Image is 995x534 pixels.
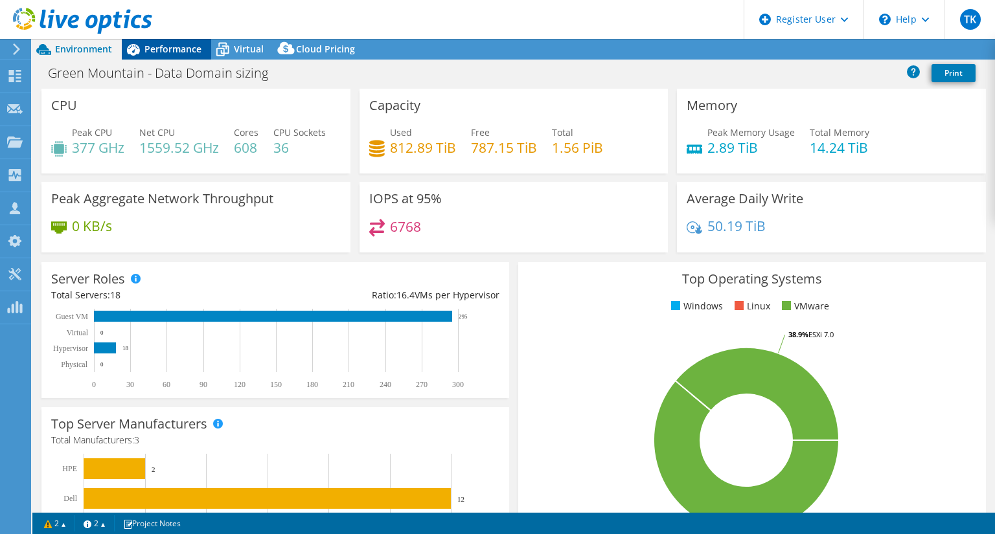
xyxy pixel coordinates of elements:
text: 295 [459,313,468,320]
h4: 608 [234,140,258,155]
text: 300 [452,380,464,389]
span: Net CPU [139,126,175,139]
text: Guest VM [56,312,88,321]
h4: 50.19 TiB [707,219,766,233]
li: VMware [779,299,829,313]
h3: Top Server Manufacturers [51,417,207,431]
svg: \n [879,14,891,25]
span: Free [471,126,490,139]
span: 18 [110,289,120,301]
h3: Capacity [369,98,420,113]
span: Peak Memory Usage [707,126,795,139]
text: 120 [234,380,246,389]
span: Performance [144,43,201,55]
h4: 36 [273,140,326,155]
text: 18 [122,345,129,351]
text: Hypervisor [53,344,88,353]
div: Total Servers: [51,288,275,302]
span: 3 [134,434,139,446]
span: Environment [55,43,112,55]
tspan: ESXi 7.0 [808,329,834,339]
tspan: 38.9% [788,329,808,339]
h4: Total Manufacturers: [51,433,499,447]
text: 240 [380,380,391,389]
text: Dell [63,494,77,503]
li: Linux [731,299,770,313]
span: Used [390,126,412,139]
h4: 1.56 PiB [552,140,603,155]
h4: 812.89 TiB [390,140,456,155]
span: CPU Sockets [273,126,326,139]
text: Physical [61,360,87,369]
h3: Peak Aggregate Network Throughput [51,192,273,206]
div: Ratio: VMs per Hypervisor [275,288,499,302]
span: Cores [234,126,258,139]
text: 0 [92,380,96,389]
h3: Top Operating Systems [528,272,976,286]
span: 16.4 [396,289,415,301]
h4: 14.24 TiB [810,140,869,155]
h4: 6768 [390,219,421,234]
text: HPE [62,464,77,473]
text: 90 [200,380,207,389]
text: 180 [306,380,318,389]
h4: 2.89 TiB [707,140,795,155]
text: 60 [163,380,170,389]
a: Print [932,64,976,82]
text: 12 [457,495,464,503]
span: TK [960,9,981,30]
h3: Server Roles [51,272,125,286]
a: 2 [74,515,115,531]
text: 270 [416,380,428,389]
text: 210 [343,380,354,389]
h3: Memory [687,98,737,113]
h4: 1559.52 GHz [139,140,219,155]
span: Total Memory [810,126,869,139]
h3: Average Daily Write [687,192,803,206]
h3: CPU [51,98,77,113]
span: Peak CPU [72,126,112,139]
a: Project Notes [114,515,190,531]
text: 2 [152,465,155,473]
text: 0 [100,361,104,368]
span: Cloud Pricing [296,43,355,55]
text: Virtual [67,328,89,337]
li: Windows [668,299,723,313]
a: 2 [35,515,75,531]
text: 30 [126,380,134,389]
span: Virtual [234,43,264,55]
text: 0 [100,329,104,336]
h4: 0 KB/s [72,219,112,233]
h4: 377 GHz [72,140,124,155]
h4: 787.15 TiB [471,140,537,155]
h1: Green Mountain - Data Domain sizing [42,66,288,80]
text: 150 [270,380,282,389]
span: Total [552,126,573,139]
h3: IOPS at 95% [369,192,442,206]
